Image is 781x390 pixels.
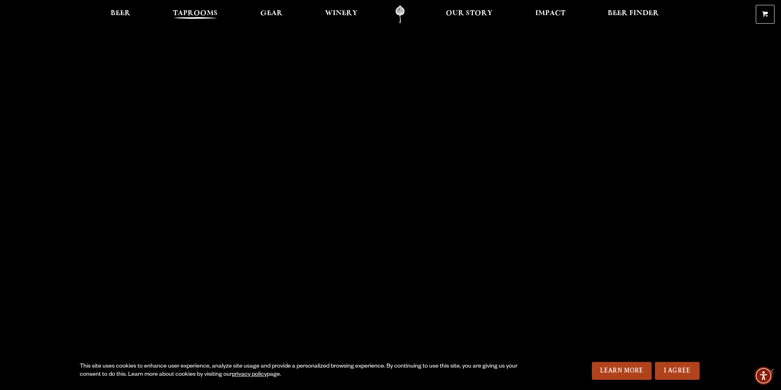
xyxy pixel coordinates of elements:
span: Beer Finder [608,10,659,17]
a: I Agree [655,362,700,380]
span: Our Story [446,10,493,17]
span: Taprooms [173,10,218,17]
span: Winery [325,10,358,17]
a: Learn More [592,362,652,380]
div: This site uses cookies to enhance user experience, analyze site usage and provide a personalized ... [80,363,524,379]
a: Beer [105,5,136,24]
a: Beer Finder [602,5,664,24]
span: Impact [535,10,565,17]
div: Accessibility Menu [755,367,772,385]
a: Our Story [441,5,498,24]
span: Beer [111,10,131,17]
a: Taprooms [168,5,223,24]
a: Gear [255,5,288,24]
a: Impact [530,5,571,24]
a: Odell Home [385,5,415,24]
a: Winery [320,5,363,24]
a: privacy policy [232,372,267,378]
span: Gear [260,10,283,17]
